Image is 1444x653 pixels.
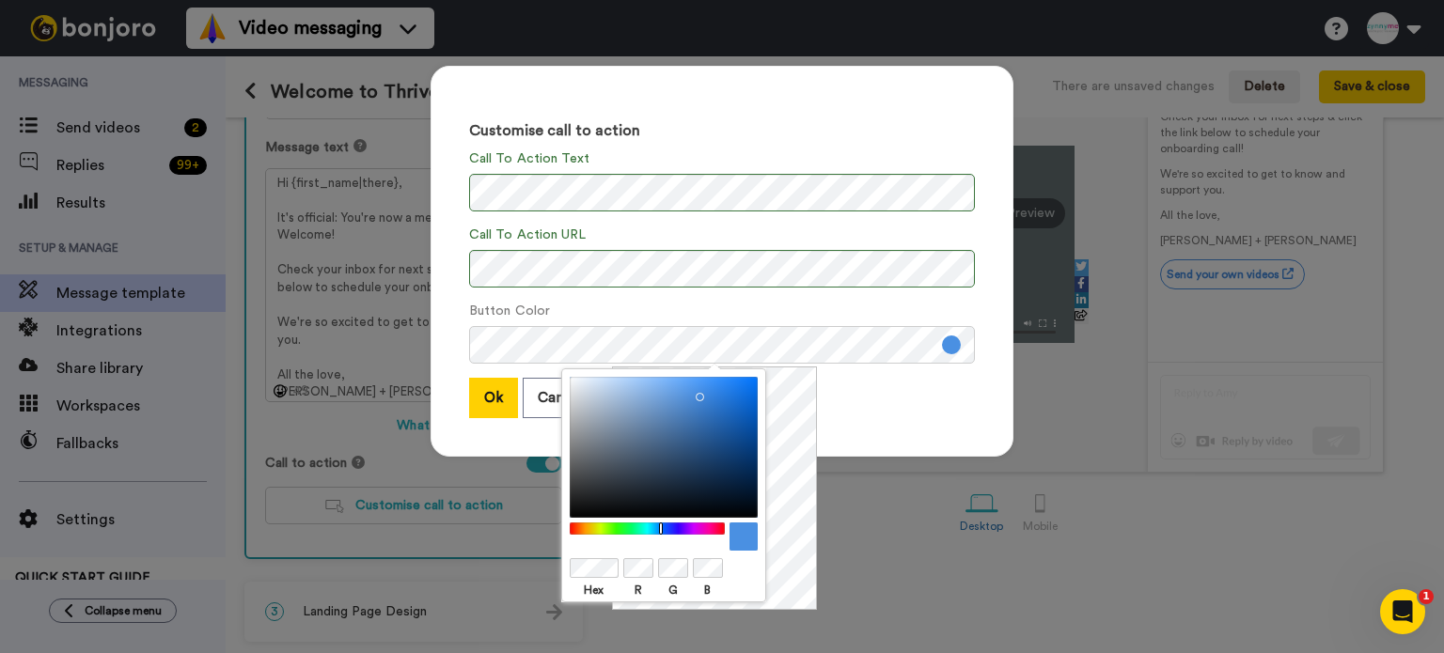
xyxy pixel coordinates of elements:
label: B [693,582,723,599]
label: Call To Action Text [469,149,590,169]
span: 1 [1419,589,1434,604]
button: Ok [469,378,518,418]
label: G [658,582,688,599]
iframe: Intercom live chat [1380,589,1425,634]
label: R [623,582,653,599]
label: Hex [570,582,619,599]
h3: Customise call to action [469,123,975,140]
label: Call To Action URL [469,225,586,245]
button: Cancel [523,378,598,418]
label: Button Color [469,302,550,321]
